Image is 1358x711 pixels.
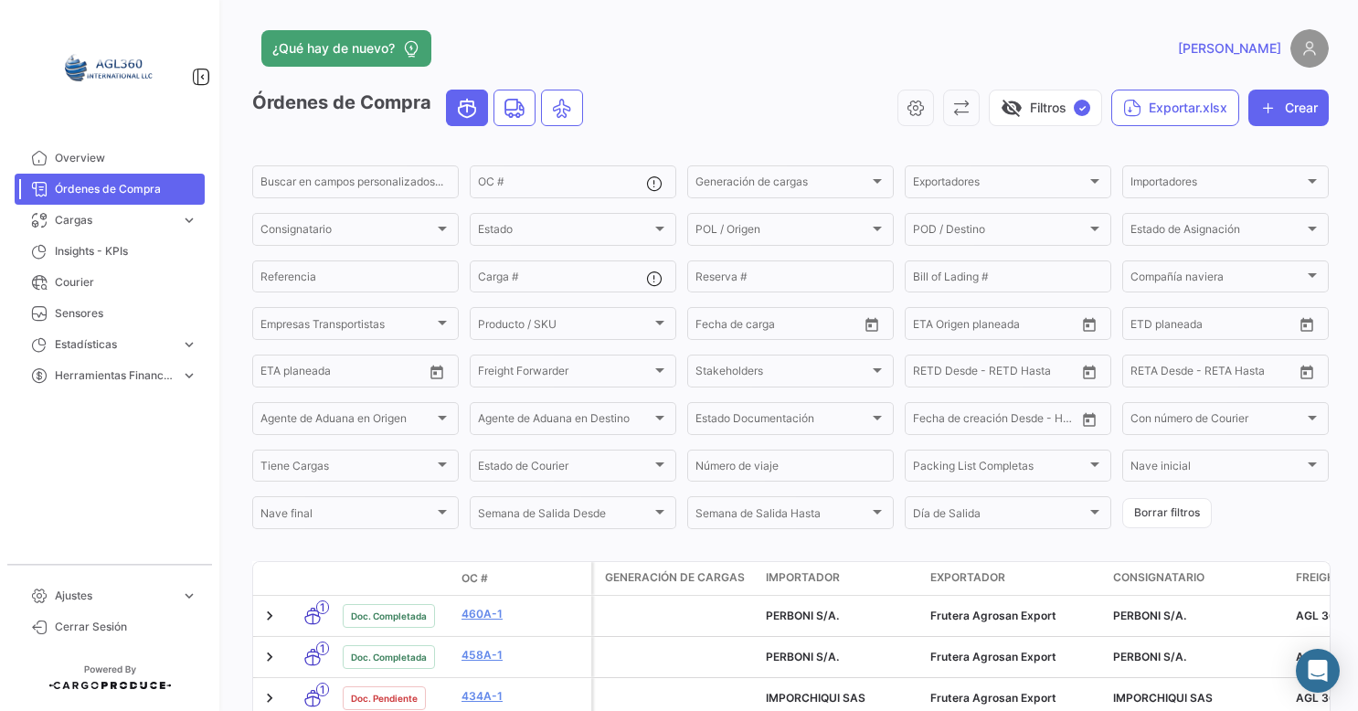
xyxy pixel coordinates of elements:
[260,367,293,380] input: Desde
[959,415,1036,428] input: Hasta
[55,588,174,604] span: Ajustes
[913,226,1087,239] span: POD / Destino
[695,367,869,380] span: Stakeholders
[913,178,1087,191] span: Exportadores
[1293,311,1321,338] button: Open calendar
[1290,29,1329,68] img: placeholder-user.png
[1130,415,1304,428] span: Con número de Courier
[335,571,454,586] datatable-header-cell: Estado Doc.
[260,462,434,475] span: Tiene Cargas
[351,691,418,706] span: Doc. Pendiente
[1106,562,1289,595] datatable-header-cell: Consignatario
[1248,90,1329,126] button: Crear
[913,415,946,428] input: Desde
[55,619,197,635] span: Cerrar Sesión
[1130,226,1304,239] span: Estado de Asignación
[15,267,205,298] a: Courier
[1176,367,1254,380] input: Hasta
[695,415,869,428] span: Estado Documentación
[1130,178,1304,191] span: Importadores
[959,367,1036,380] input: Hasta
[923,562,1106,595] datatable-header-cell: Exportador
[15,174,205,205] a: Órdenes de Compra
[316,683,329,696] span: 1
[1076,358,1103,386] button: Open calendar
[913,510,1087,523] span: Día de Salida
[959,320,1036,333] input: Hasta
[181,336,197,353] span: expand_more
[306,367,384,380] input: Hasta
[1113,691,1213,705] span: IMPORCHIQUI SAS
[181,588,197,604] span: expand_more
[766,609,839,622] span: PERBONI S/A.
[351,609,427,623] span: Doc. Completada
[913,320,946,333] input: Desde
[260,607,279,625] a: Expand/Collapse Row
[1293,358,1321,386] button: Open calendar
[64,22,155,113] img: 64a6efb6-309f-488a-b1f1-3442125ebd42.png
[478,320,652,333] span: Producto / SKU
[260,689,279,707] a: Expand/Collapse Row
[930,609,1056,622] span: Frutera Agrosan Export
[766,691,865,705] span: IMPORCHIQUI SAS
[494,90,535,125] button: Land
[181,212,197,228] span: expand_more
[478,367,652,380] span: Freight Forwarder
[1130,320,1163,333] input: Desde
[15,298,205,329] a: Sensores
[1111,90,1239,126] button: Exportar.xlsx
[741,320,819,333] input: Hasta
[55,243,197,260] span: Insights - KPIs
[605,569,745,586] span: Generación de cargas
[260,510,434,523] span: Nave final
[1130,273,1304,286] span: Compañía naviera
[290,571,335,586] datatable-header-cell: Modo de Transporte
[1113,609,1186,622] span: PERBONI S/A.
[1001,97,1023,119] span: visibility_off
[1113,650,1186,663] span: PERBONI S/A.
[15,236,205,267] a: Insights - KPIs
[478,226,652,239] span: Estado
[930,691,1056,705] span: Frutera Agrosan Export
[930,650,1056,663] span: Frutera Agrosan Export
[272,39,395,58] span: ¿Qué hay de nuevo?
[478,510,652,523] span: Semana de Salida Desde
[766,569,840,586] span: Importador
[261,30,431,67] button: ¿Qué hay de nuevo?
[55,336,174,353] span: Estadísticas
[316,642,329,655] span: 1
[1176,320,1254,333] input: Hasta
[913,462,1087,475] span: Packing List Completas
[1076,406,1103,433] button: Open calendar
[316,600,329,614] span: 1
[1130,367,1163,380] input: Desde
[462,647,584,663] a: 458A-1
[759,562,923,595] datatable-header-cell: Importador
[989,90,1102,126] button: visibility_offFiltros✓
[1076,311,1103,338] button: Open calendar
[15,143,205,174] a: Overview
[913,367,946,380] input: Desde
[181,367,197,384] span: expand_more
[478,415,652,428] span: Agente de Aduana en Destino
[447,90,487,125] button: Ocean
[766,650,839,663] span: PERBONI S/A.
[930,569,1005,586] span: Exportador
[55,367,174,384] span: Herramientas Financieras
[462,570,488,587] span: OC #
[1113,569,1204,586] span: Consignatario
[1122,498,1212,528] button: Borrar filtros
[695,178,869,191] span: Generación de cargas
[858,311,886,338] button: Open calendar
[454,563,591,594] datatable-header-cell: OC #
[423,358,451,386] button: Open calendar
[260,648,279,666] a: Expand/Collapse Row
[55,274,197,291] span: Courier
[1074,100,1090,116] span: ✓
[542,90,582,125] button: Air
[55,181,197,197] span: Órdenes de Compra
[695,226,869,239] span: POL / Origen
[695,320,728,333] input: Desde
[478,462,652,475] span: Estado de Courier
[594,562,759,595] datatable-header-cell: Generación de cargas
